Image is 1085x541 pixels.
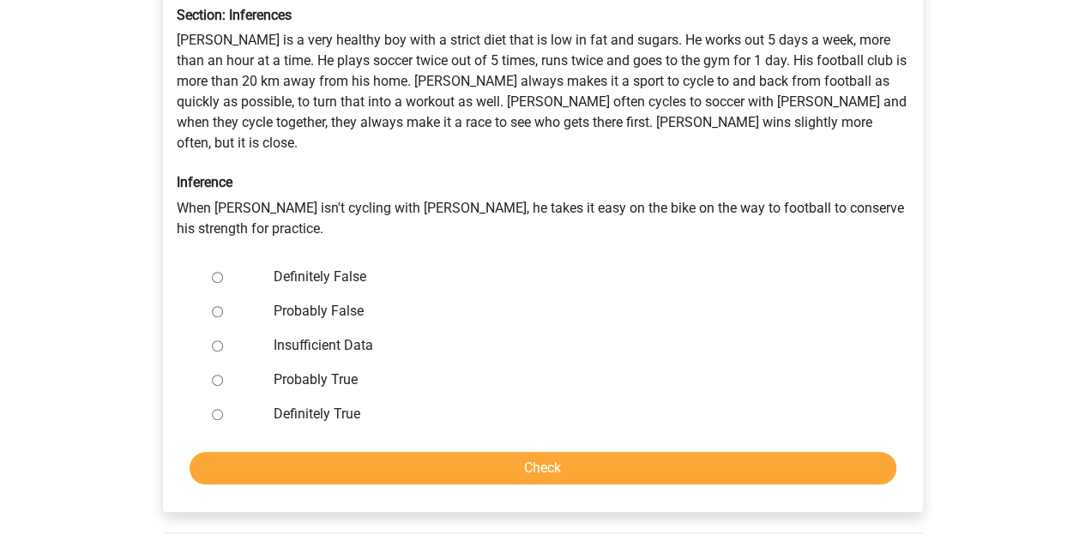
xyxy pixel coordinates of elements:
[274,301,867,322] label: Probably False
[274,267,867,287] label: Definitely False
[274,335,867,356] label: Insufficient Data
[274,404,867,424] label: Definitely True
[177,174,909,190] h6: Inference
[274,370,867,390] label: Probably True
[177,7,909,23] h6: Section: Inferences
[190,452,896,484] input: Check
